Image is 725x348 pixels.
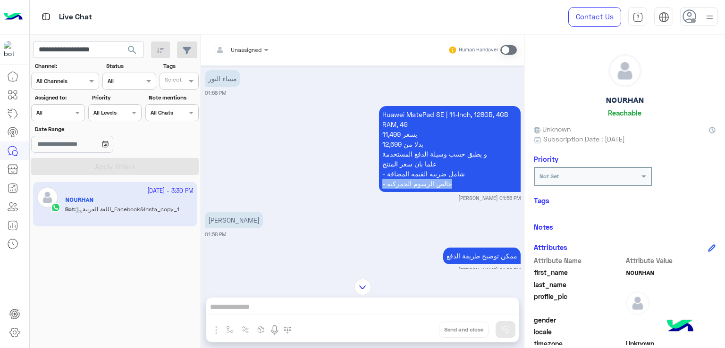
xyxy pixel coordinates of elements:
[540,173,559,180] b: Not Set
[443,248,521,264] p: 4/10/2025, 1:58 PM
[704,11,716,23] img: profile
[31,158,199,175] button: Apply Filters
[354,279,371,295] img: scroll
[4,41,21,58] img: 1403182699927242
[534,256,624,265] span: Attribute Name
[534,267,624,277] span: first_name
[626,315,716,325] span: null
[609,55,641,87] img: defaultAdmin.png
[205,231,226,238] small: 01:58 PM
[534,327,624,337] span: locale
[459,46,498,54] small: Human Handover
[163,75,182,86] div: Select
[231,46,261,53] span: Unassigned
[626,291,649,315] img: defaultAdmin.png
[205,70,240,87] p: 4/10/2025, 1:58 PM
[534,155,558,163] h6: Priority
[35,93,84,102] label: Assigned to:
[626,267,716,277] span: ɴᴏᴜʀʜᴀɴ
[534,280,624,290] span: last_name
[568,7,621,27] a: Contact Us
[40,11,52,23] img: tab
[534,315,624,325] span: gender
[149,93,197,102] label: Note mentions
[606,94,644,105] h5: ɴᴏᴜʀʜᴀɴ
[458,266,521,274] small: [PERSON_NAME] 01:58 PM
[632,12,643,23] img: tab
[205,89,226,97] small: 01:58 PM
[439,322,489,338] button: Send and close
[626,327,716,337] span: null
[121,41,144,62] button: search
[205,212,263,228] p: 4/10/2025, 1:58 PM
[458,194,521,202] small: [PERSON_NAME] 01:58 PM
[608,108,641,117] h6: Reachable
[534,196,716,205] h6: Tags
[379,106,521,192] p: 4/10/2025, 1:58 PM
[106,62,155,70] label: Status
[534,291,624,313] span: profile_pic
[35,62,98,70] label: Channel:
[664,310,697,343] img: hulul-logo.png
[35,125,141,133] label: Date Range
[658,12,669,23] img: tab
[4,7,23,27] img: Logo
[534,223,553,231] h6: Notes
[163,62,198,70] label: Tags
[534,124,571,134] span: Unknown
[543,134,625,144] span: Subscription Date : [DATE]
[534,243,567,251] h6: Attributes
[92,93,141,102] label: Priority
[626,256,716,265] span: Attribute Value
[628,7,647,27] a: tab
[126,44,138,56] span: search
[59,11,92,24] p: Live Chat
